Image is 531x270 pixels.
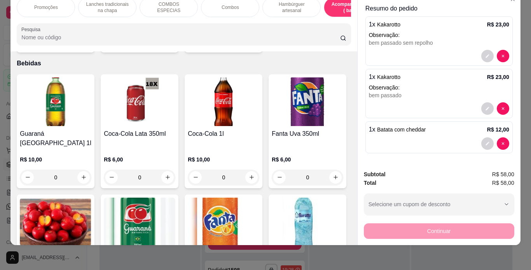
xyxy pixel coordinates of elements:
p: Promoções [34,4,58,11]
button: decrease-product-quantity [497,137,509,150]
h4: Coca-Cola Lata 350ml [104,129,175,139]
p: R$ 10,00 [20,156,91,163]
p: 1 x [369,72,400,82]
span: Kakarotto [377,74,400,80]
p: R$ 6,00 [104,156,175,163]
button: decrease-product-quantity [497,102,509,115]
img: product-image [20,77,91,126]
div: bem passado [369,91,509,99]
p: Combos [222,4,239,11]
button: decrease-product-quantity [497,50,509,62]
button: decrease-product-quantity [481,102,494,115]
img: product-image [188,198,259,246]
img: product-image [272,77,343,126]
h4: Guaraná [GEOGRAPHIC_DATA] 1l [20,129,91,148]
button: decrease-product-quantity [21,171,34,184]
button: decrease-product-quantity [481,137,494,150]
button: increase-product-quantity [329,171,342,184]
p: COMBOS ESPECIAS [146,1,191,14]
p: R$ 12,00 [487,126,509,133]
button: Selecione um cupom de desconto [364,193,514,215]
p: Observação: [369,31,509,39]
p: 1 x [369,20,400,29]
label: Pesquisa [21,26,43,33]
p: Observação: [369,84,509,91]
span: R$ 58,00 [492,170,514,179]
span: Batata com cheddar [377,126,426,133]
button: decrease-product-quantity [273,171,286,184]
input: Pesquisa [21,33,340,41]
p: Hambúrguer artesanal [269,1,314,14]
img: product-image [20,198,91,246]
button: decrease-product-quantity [481,50,494,62]
strong: Total [364,180,376,186]
span: R$ 58,00 [492,179,514,187]
p: R$ 23,00 [487,21,509,28]
p: R$ 23,00 [487,73,509,81]
p: R$ 10,00 [188,156,259,163]
p: Acompanhamentos ( batata ) [330,1,376,14]
strong: Subtotal [364,171,386,177]
p: Bebidas [17,59,351,68]
span: Kakarotto [377,21,400,28]
p: R$ 6,00 [272,156,343,163]
button: decrease-product-quantity [105,171,118,184]
p: Lanches tradicionais na chapa [85,1,130,14]
img: product-image [104,77,175,126]
h4: Coca-Cola 1l [188,129,259,139]
img: product-image [104,198,175,246]
h4: Fanta Uva 350ml [272,129,343,139]
button: increase-product-quantity [161,171,174,184]
img: product-image [188,77,259,126]
p: 1 x [369,125,426,134]
div: bem passado sem repolho [369,39,509,47]
img: product-image [272,198,343,246]
button: increase-product-quantity [77,171,90,184]
p: Resumo do pedido [365,4,513,13]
